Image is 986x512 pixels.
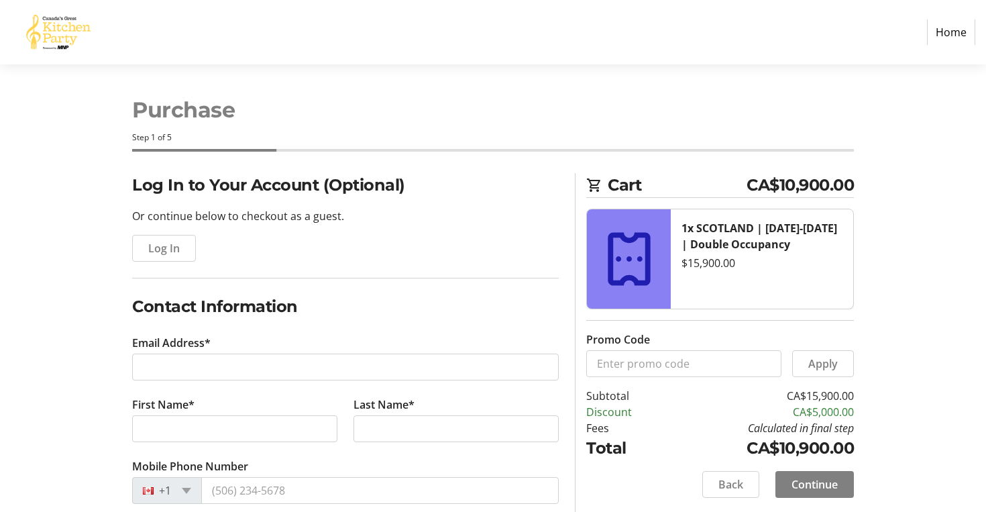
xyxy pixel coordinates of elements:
[201,477,559,504] input: (506) 234-5678
[702,471,759,498] button: Back
[666,420,854,436] td: Calculated in final step
[132,132,854,144] div: Step 1 of 5
[586,350,781,377] input: Enter promo code
[718,476,743,493] span: Back
[586,404,666,420] td: Discount
[11,5,106,59] img: Canada’s Great Kitchen Party's Logo
[132,94,854,126] h1: Purchase
[586,388,666,404] td: Subtotal
[681,255,842,271] div: $15,900.00
[132,173,559,197] h2: Log In to Your Account (Optional)
[132,458,248,474] label: Mobile Phone Number
[132,235,196,262] button: Log In
[681,221,837,252] strong: 1x SCOTLAND | [DATE]-[DATE] | Double Occupancy
[132,335,211,351] label: Email Address*
[132,295,559,319] h2: Contact Information
[132,397,195,413] label: First Name*
[808,356,838,372] span: Apply
[586,420,666,436] td: Fees
[586,436,666,460] td: Total
[666,404,854,420] td: CA$5,000.00
[666,436,854,460] td: CA$10,900.00
[791,476,838,493] span: Continue
[586,331,650,348] label: Promo Code
[148,240,180,256] span: Log In
[792,350,854,377] button: Apply
[666,388,854,404] td: CA$15,900.00
[353,397,415,413] label: Last Name*
[132,208,559,224] p: Or continue below to checkout as a guest.
[747,173,854,197] span: CA$10,900.00
[775,471,854,498] button: Continue
[927,19,975,45] a: Home
[608,173,747,197] span: Cart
